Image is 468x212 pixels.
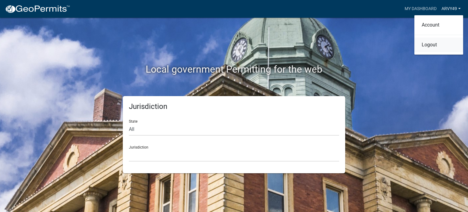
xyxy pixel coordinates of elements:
[402,3,439,15] a: My Dashboard
[414,38,463,52] a: Logout
[414,18,463,32] a: Account
[65,63,403,75] h2: Local government Permitting for the web
[129,102,339,111] h5: Jurisdiction
[439,3,463,15] a: Arvy49
[414,15,463,55] div: Arvy49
